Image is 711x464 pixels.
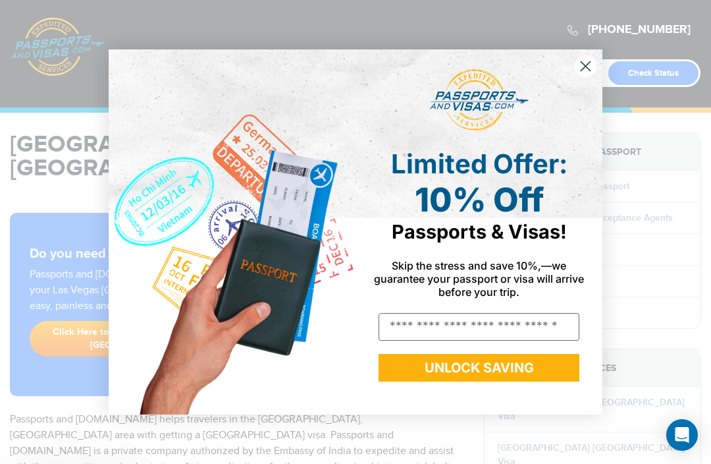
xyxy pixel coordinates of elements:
span: Skip the stress and save 10%,—we guarantee your passport or visa will arrive before your trip. [374,259,584,299]
button: Close dialog [574,55,597,78]
img: de9cda0d-0715-46ca-9a25-073762a91ba7.png [109,49,355,414]
span: Passports & Visas! [392,220,567,243]
img: passports and visas [430,69,529,131]
span: Limited Offer: [391,148,567,180]
button: UNLOCK SAVING [379,354,579,382]
span: 10% Off [415,180,544,219]
div: Open Intercom Messenger [666,419,698,451]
